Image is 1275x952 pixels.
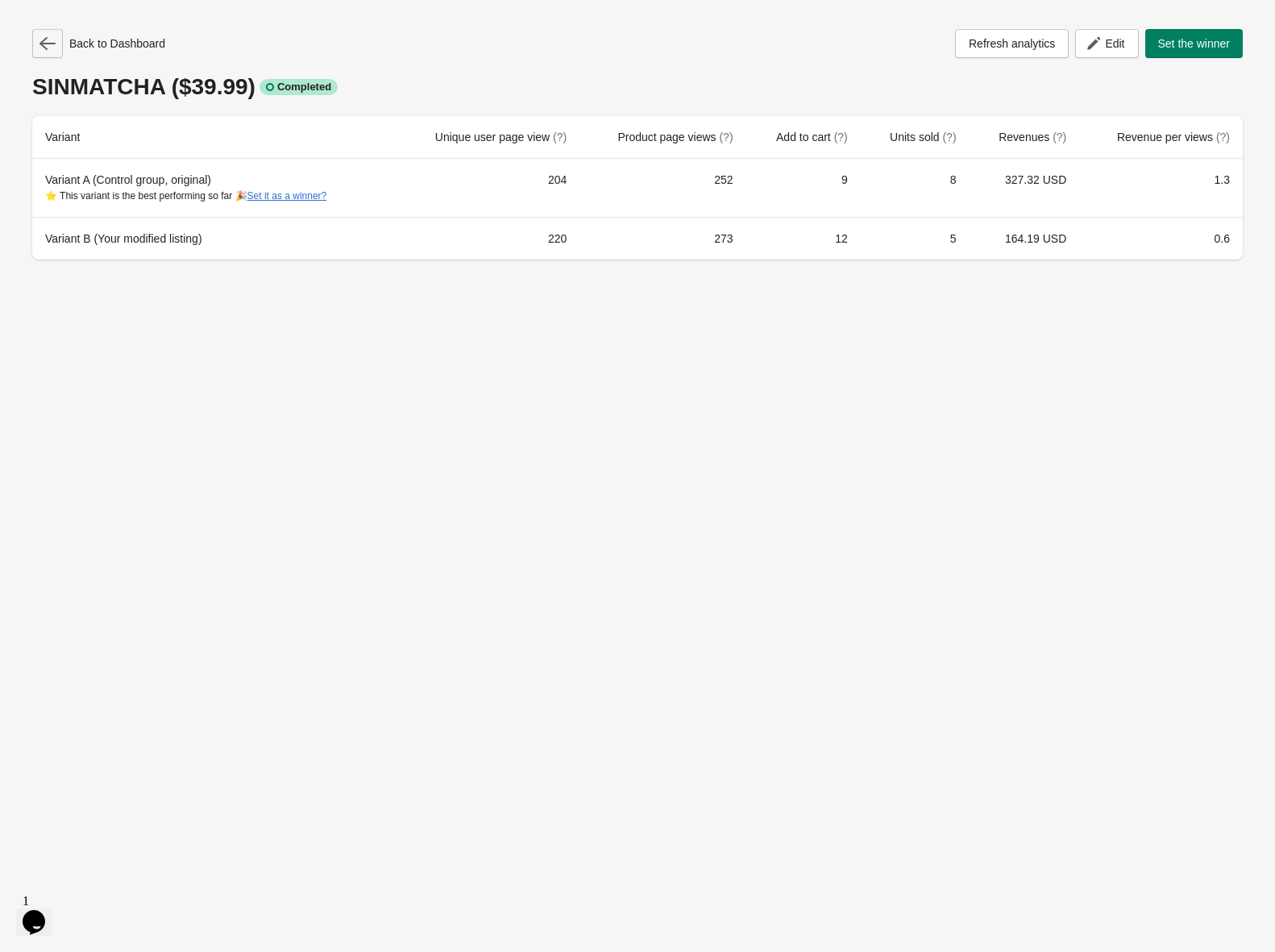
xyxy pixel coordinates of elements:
div: Back to Dashboard [32,29,165,58]
td: 273 [579,217,745,260]
span: Edit [1105,37,1124,50]
td: 204 [394,159,579,217]
iframe: chat widget [16,888,68,936]
button: Edit [1075,29,1138,58]
div: Completed [260,79,338,95]
td: 8 [861,159,970,217]
div: ⭐ This variant is the best performing so far 🎉 [45,188,381,204]
td: 164.19 USD [970,217,1080,260]
span: Refresh analytics [969,37,1055,50]
td: 12 [746,217,861,260]
span: Add to cart [776,131,848,143]
span: (?) [553,131,567,143]
th: Variant [32,116,394,159]
span: Set the winner [1158,37,1231,50]
span: (?) [942,131,956,143]
span: (?) [1216,131,1230,143]
div: Variant A (Control group, original) [45,172,381,204]
div: Variant B (Your modified listing) [45,231,381,247]
td: 327.32 USD [970,159,1080,217]
span: Unique user page view [435,131,567,143]
span: Units sold [890,131,956,143]
span: Product page views [617,131,733,143]
td: 0.6 [1079,217,1243,260]
span: (?) [834,131,848,143]
td: 220 [394,217,579,260]
div: SINMATCHA ($39.99) [32,74,1243,100]
span: (?) [719,131,733,143]
button: Refresh analytics [955,29,1069,58]
span: Revenue per views [1117,131,1230,143]
td: 5 [861,217,970,260]
button: Set it as a winner? [247,190,327,202]
td: 9 [746,159,861,217]
td: 252 [579,159,745,217]
button: Set the winner [1145,29,1244,58]
td: 1.3 [1079,159,1243,217]
span: (?) [1053,131,1066,143]
span: Revenues [999,131,1066,143]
